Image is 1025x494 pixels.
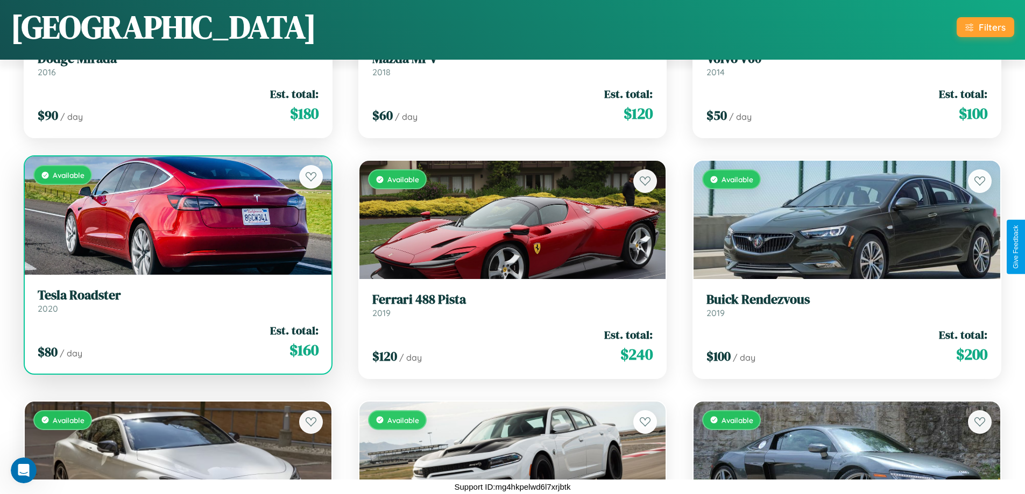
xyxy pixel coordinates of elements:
a: Volvo V602014 [706,51,987,77]
span: / day [395,111,418,122]
span: Est. total: [604,327,653,342]
a: Buick Rendezvous2019 [706,292,987,318]
span: Available [722,175,753,184]
a: Mazda MPV2018 [372,51,653,77]
span: $ 240 [620,343,653,365]
h3: Ferrari 488 Pista [372,292,653,307]
div: Give Feedback [1012,225,1020,269]
span: / day [60,348,82,359]
span: 2016 [38,67,56,77]
span: Available [53,170,84,180]
span: $ 100 [706,347,731,365]
span: Est. total: [604,86,653,102]
span: / day [729,111,752,122]
h1: [GEOGRAPHIC_DATA] [11,5,316,49]
iframe: Intercom live chat [11,457,37,483]
span: 2019 [372,307,391,318]
span: $ 160 [289,339,319,361]
span: Est. total: [270,86,319,102]
span: 2020 [38,303,58,314]
span: $ 80 [38,343,58,361]
span: / day [733,352,755,363]
span: Available [53,416,84,425]
span: $ 120 [372,347,397,365]
a: Ferrari 488 Pista2019 [372,292,653,318]
a: Tesla Roadster2020 [38,288,319,314]
a: Dodge Mirada2016 [38,51,319,77]
div: Filters [979,22,1006,33]
h3: Buick Rendezvous [706,292,987,307]
span: Available [722,416,753,425]
span: $ 50 [706,106,727,124]
span: Available [387,175,419,184]
span: Est. total: [939,86,987,102]
span: Est. total: [939,327,987,342]
button: Filters [957,17,1014,37]
span: $ 90 [38,106,58,124]
span: $ 200 [956,343,987,365]
span: Available [387,416,419,425]
span: $ 180 [290,103,319,124]
span: 2019 [706,307,725,318]
span: Est. total: [270,323,319,338]
p: Support ID: mg4hkpelwd6l7xrjbtk [455,479,571,494]
span: 2014 [706,67,725,77]
span: / day [399,352,422,363]
span: $ 120 [624,103,653,124]
span: 2018 [372,67,391,77]
h3: Tesla Roadster [38,288,319,303]
span: $ 60 [372,106,393,124]
span: $ 100 [959,103,987,124]
span: / day [60,111,83,122]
